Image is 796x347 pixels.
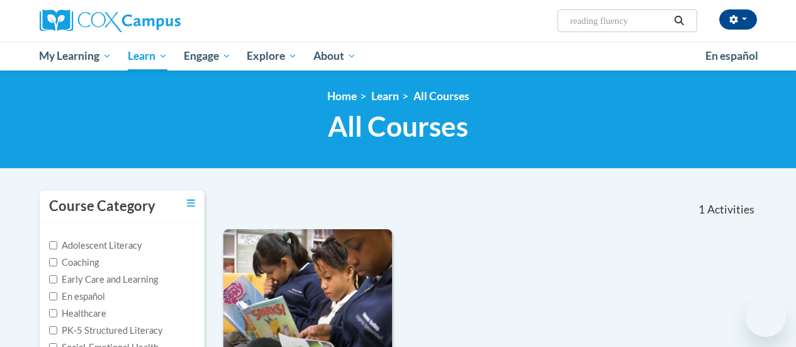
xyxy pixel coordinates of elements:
a: About [305,42,364,71]
a: Home [327,89,357,103]
label: Coaching [49,256,99,270]
label: Healthcare [49,307,106,321]
a: Cox Campus [40,9,266,32]
input: Search Courses [569,13,670,28]
iframe: Button to launch messaging window [746,297,786,337]
input: Checkbox for Options [49,258,57,266]
a: Explore [238,42,305,71]
label: En español [49,290,105,304]
span: 1 [698,203,705,217]
input: Checkbox for Options [49,326,57,334]
a: Learn [120,42,176,71]
h3: Course Category [49,196,155,216]
span: Engage [184,48,231,64]
button: Account Settings [719,9,757,30]
a: My Learning [31,42,120,71]
span: All Courses [328,110,468,143]
span: My Learning [39,48,111,64]
img: Cox Campus [40,9,181,32]
span: About [313,48,356,64]
button: Search [670,13,688,28]
span: Activities [707,203,754,217]
span: En español [705,49,758,62]
input: Checkbox for Options [49,275,57,283]
a: Engage [176,42,239,71]
div: Main menu [30,42,766,71]
a: Toggle collapse [187,196,195,210]
a: En español [697,43,766,69]
label: Early Care and Learning [49,273,158,287]
label: Adolescent Literacy [49,239,142,253]
span: Learn [128,48,167,64]
a: All Courses [413,89,469,103]
input: Checkbox for Options [49,241,57,249]
a: Learn [371,89,399,103]
input: Checkbox for Options [49,292,57,300]
label: PK-5 Structured Literacy [49,324,163,338]
input: Checkbox for Options [49,309,57,317]
span: Explore [247,48,297,64]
